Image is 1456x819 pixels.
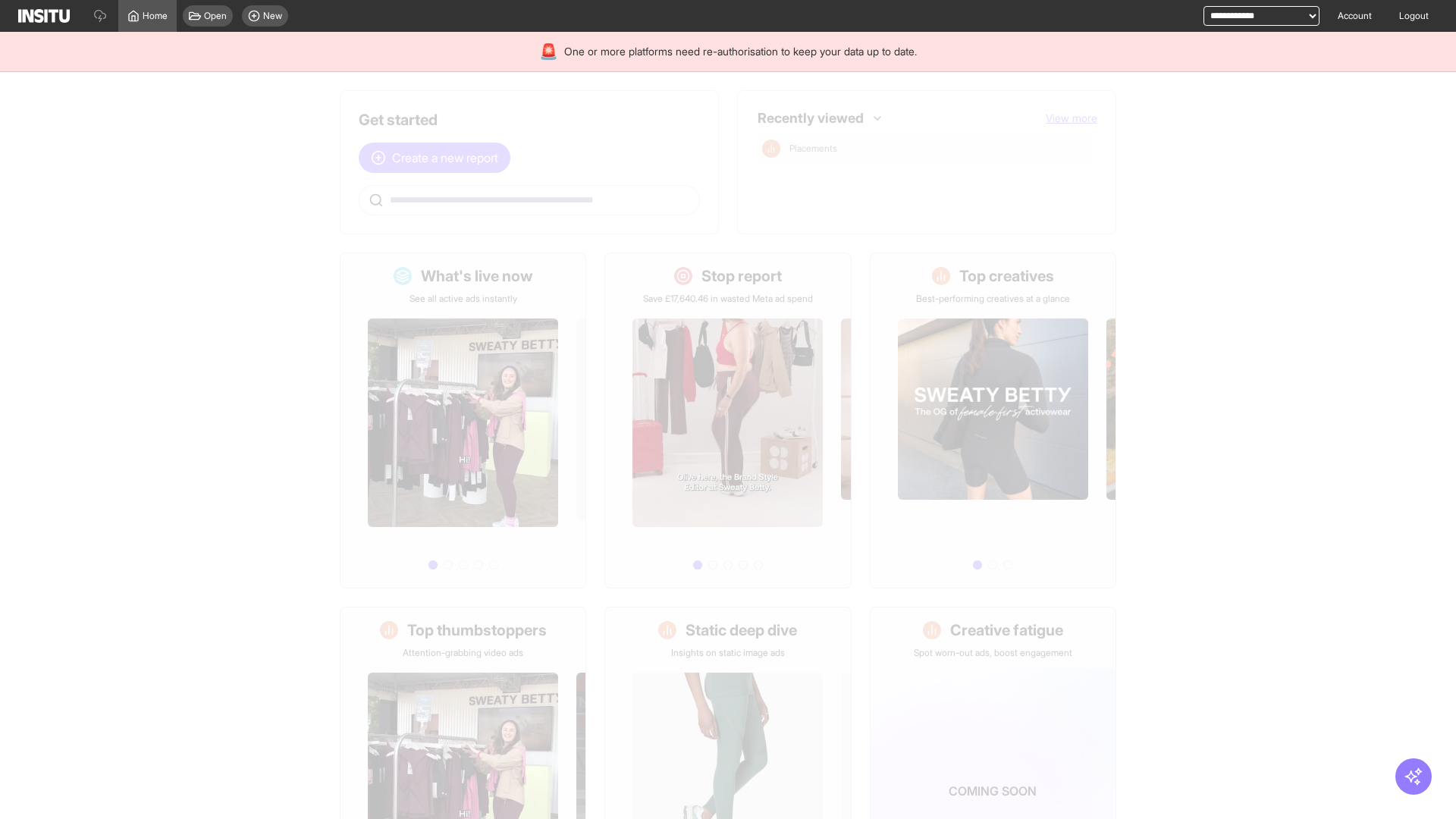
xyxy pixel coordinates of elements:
span: Open [204,10,227,22]
span: One or more platforms need re-authorisation to keep your data up to date. [564,44,917,59]
div: 🚨 [539,41,558,62]
img: Logo [18,9,70,23]
span: New [263,10,282,22]
span: Home [143,10,168,22]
